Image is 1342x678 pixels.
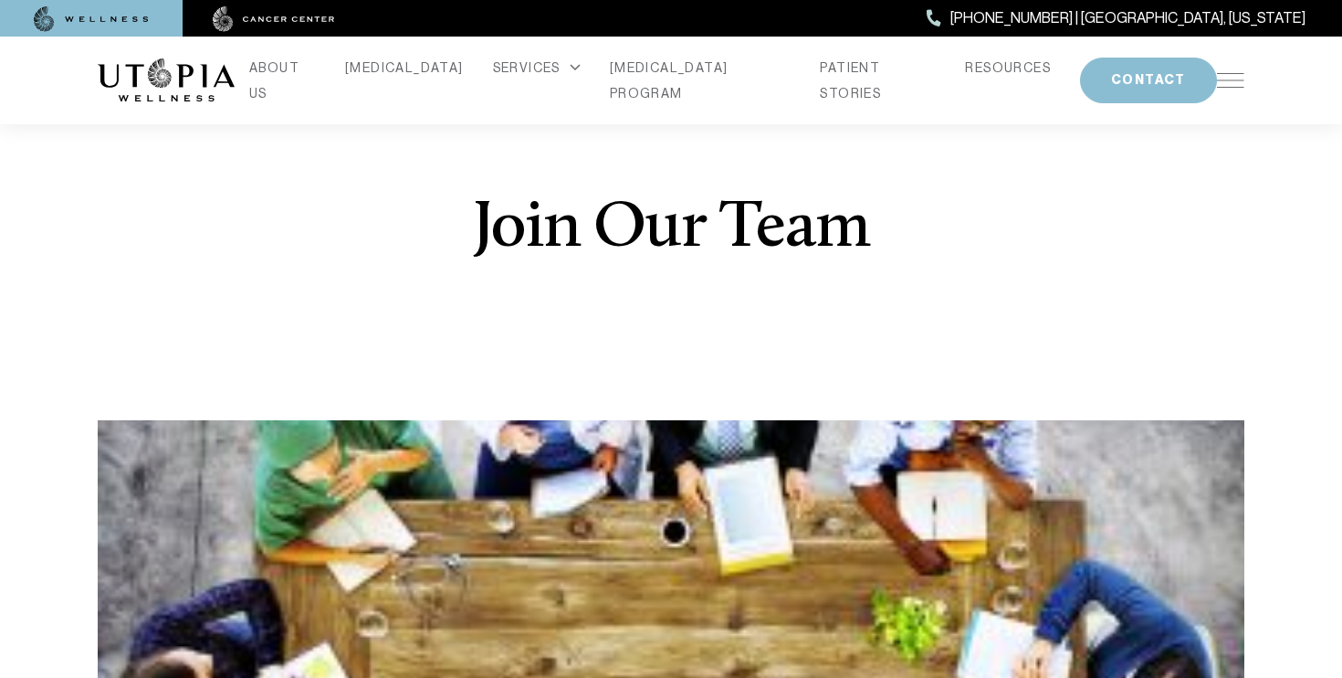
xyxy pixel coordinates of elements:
[213,6,335,32] img: cancer center
[1080,58,1217,103] button: CONTACT
[820,55,936,106] a: PATIENT STORIES
[249,55,316,106] a: ABOUT US
[965,55,1051,80] a: RESOURCES
[1217,73,1244,88] img: icon-hamburger
[34,6,149,32] img: wellness
[610,55,792,106] a: [MEDICAL_DATA] PROGRAM
[98,58,235,102] img: logo
[950,6,1305,30] span: [PHONE_NUMBER] | [GEOGRAPHIC_DATA], [US_STATE]
[473,196,869,262] h1: Join Our Team
[927,6,1305,30] a: [PHONE_NUMBER] | [GEOGRAPHIC_DATA], [US_STATE]
[493,55,581,80] div: SERVICES
[345,55,464,80] a: [MEDICAL_DATA]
